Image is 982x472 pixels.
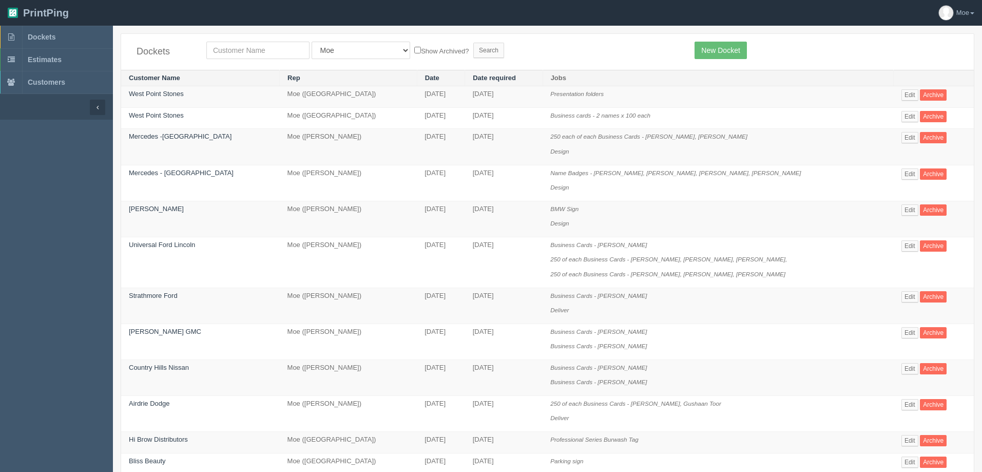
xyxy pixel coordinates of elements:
[417,129,465,165] td: [DATE]
[920,168,947,180] a: Archive
[280,107,417,129] td: Moe ([GEOGRAPHIC_DATA])
[543,70,894,86] th: Jobs
[920,435,947,446] a: Archive
[473,43,504,58] input: Search
[465,395,543,431] td: [DATE]
[417,360,465,395] td: [DATE]
[550,169,801,176] i: Name Badges - [PERSON_NAME], [PERSON_NAME], [PERSON_NAME], [PERSON_NAME]
[129,400,170,407] a: Airdrie Dodge
[129,457,166,465] a: Bliss Beauty
[550,271,785,277] i: 250 of each Business Cards - [PERSON_NAME], [PERSON_NAME], [PERSON_NAME]
[417,288,465,324] td: [DATE]
[280,129,417,165] td: Moe ([PERSON_NAME])
[417,395,465,431] td: [DATE]
[550,184,569,191] i: Design
[129,133,232,140] a: Mercedes -[GEOGRAPHIC_DATA]
[129,205,184,213] a: [PERSON_NAME]
[414,45,469,56] label: Show Archived?
[287,74,300,82] a: Rep
[901,111,918,122] a: Edit
[550,112,650,119] i: Business cards - 2 names x 100 each
[920,111,947,122] a: Archive
[129,364,189,371] a: Country Hills Nissan
[901,168,918,180] a: Edit
[280,237,417,288] td: Moe ([PERSON_NAME])
[8,8,18,18] img: logo-3e63b451c926e2ac314895c53de4908e5d424f24456219fb08d385ab2e579770.png
[465,165,543,201] td: [DATE]
[550,256,787,262] i: 250 of each Business Cards - [PERSON_NAME], [PERSON_NAME], [PERSON_NAME],
[206,42,310,59] input: Customer Name
[901,435,918,446] a: Edit
[920,457,947,468] a: Archive
[417,86,465,108] td: [DATE]
[920,327,947,338] a: Archive
[550,414,569,421] i: Deliver
[417,237,465,288] td: [DATE]
[280,288,417,324] td: Moe ([PERSON_NAME])
[465,129,543,165] td: [DATE]
[550,148,569,155] i: Design
[465,107,543,129] td: [DATE]
[280,360,417,395] td: Moe ([PERSON_NAME])
[129,436,188,443] a: Hi Brow Distributors
[901,327,918,338] a: Edit
[417,107,465,129] td: [DATE]
[280,324,417,360] td: Moe ([PERSON_NAME])
[465,432,543,454] td: [DATE]
[695,42,746,59] a: New Docket
[550,436,639,443] i: Professional Series Burwash Tag
[465,360,543,395] td: [DATE]
[280,395,417,431] td: Moe ([PERSON_NAME])
[920,89,947,101] a: Archive
[550,292,647,299] i: Business Cards - [PERSON_NAME]
[901,363,918,374] a: Edit
[473,74,516,82] a: Date required
[280,432,417,454] td: Moe ([GEOGRAPHIC_DATA])
[28,78,65,86] span: Customers
[920,240,947,252] a: Archive
[901,240,918,252] a: Edit
[901,291,918,303] a: Edit
[425,74,439,82] a: Date
[550,343,647,349] i: Business Cards - [PERSON_NAME]
[280,165,417,201] td: Moe ([PERSON_NAME])
[414,47,421,53] input: Show Archived?
[550,307,569,313] i: Deliver
[550,220,569,226] i: Design
[920,291,947,303] a: Archive
[901,457,918,468] a: Edit
[28,55,62,64] span: Estimates
[550,364,647,371] i: Business Cards - [PERSON_NAME]
[901,204,918,216] a: Edit
[550,458,583,464] i: Parking sign
[465,288,543,324] td: [DATE]
[465,86,543,108] td: [DATE]
[129,241,195,249] a: Universal Ford Lincoln
[280,86,417,108] td: Moe ([GEOGRAPHIC_DATA])
[550,90,604,97] i: Presentation folders
[465,201,543,237] td: [DATE]
[920,204,947,216] a: Archive
[465,237,543,288] td: [DATE]
[550,241,647,248] i: Business Cards - [PERSON_NAME]
[280,201,417,237] td: Moe ([PERSON_NAME])
[129,111,184,119] a: West Point Stones
[28,33,55,41] span: Dockets
[550,328,647,335] i: Business Cards - [PERSON_NAME]
[417,432,465,454] td: [DATE]
[550,400,721,407] i: 250 of each Business Cards - [PERSON_NAME], Gushaan Toor
[939,6,953,20] img: avatar_default-7531ab5dedf162e01f1e0bb0964e6a185e93c5c22dfe317fb01d7f8cd2b1632c.jpg
[129,90,184,98] a: West Point Stones
[550,133,747,140] i: 250 each of each Business Cards - [PERSON_NAME], [PERSON_NAME]
[465,324,543,360] td: [DATE]
[129,169,234,177] a: Mercedes - [GEOGRAPHIC_DATA]
[417,324,465,360] td: [DATE]
[417,165,465,201] td: [DATE]
[920,132,947,143] a: Archive
[129,292,178,299] a: Strathmore Ford
[417,201,465,237] td: [DATE]
[901,399,918,410] a: Edit
[901,89,918,101] a: Edit
[901,132,918,143] a: Edit
[550,205,579,212] i: BMW Sign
